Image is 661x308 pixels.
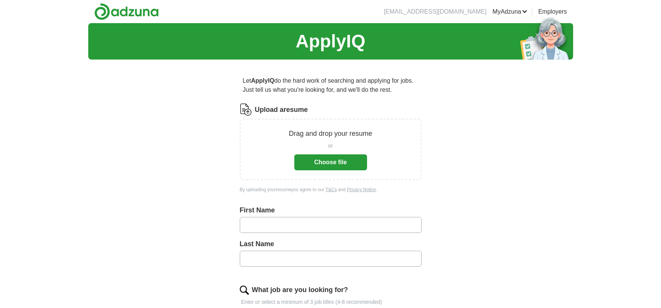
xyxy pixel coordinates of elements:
[240,104,252,116] img: CV Icon
[240,205,422,215] label: First Name
[384,7,486,16] li: [EMAIL_ADDRESS][DOMAIN_NAME]
[328,142,333,150] span: or
[325,187,337,192] a: T&Cs
[294,154,367,170] button: Choose file
[240,239,422,249] label: Last Name
[492,7,527,16] a: MyAdzuna
[347,187,376,192] a: Privacy Notice
[240,298,422,306] p: Enter or select a minimum of 3 job titles (4-8 recommended)
[94,3,159,20] img: Adzuna logo
[252,285,348,295] label: What job are you looking for?
[240,73,422,97] p: Let do the hard work of searching and applying for jobs. Just tell us what you're looking for, an...
[295,28,365,55] h1: ApplyIQ
[251,77,274,84] strong: ApplyIQ
[240,186,422,193] div: By uploading your resume you agree to our and .
[240,286,249,295] img: search.png
[289,129,372,139] p: Drag and drop your resume
[538,7,567,16] a: Employers
[255,105,308,115] label: Upload a resume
